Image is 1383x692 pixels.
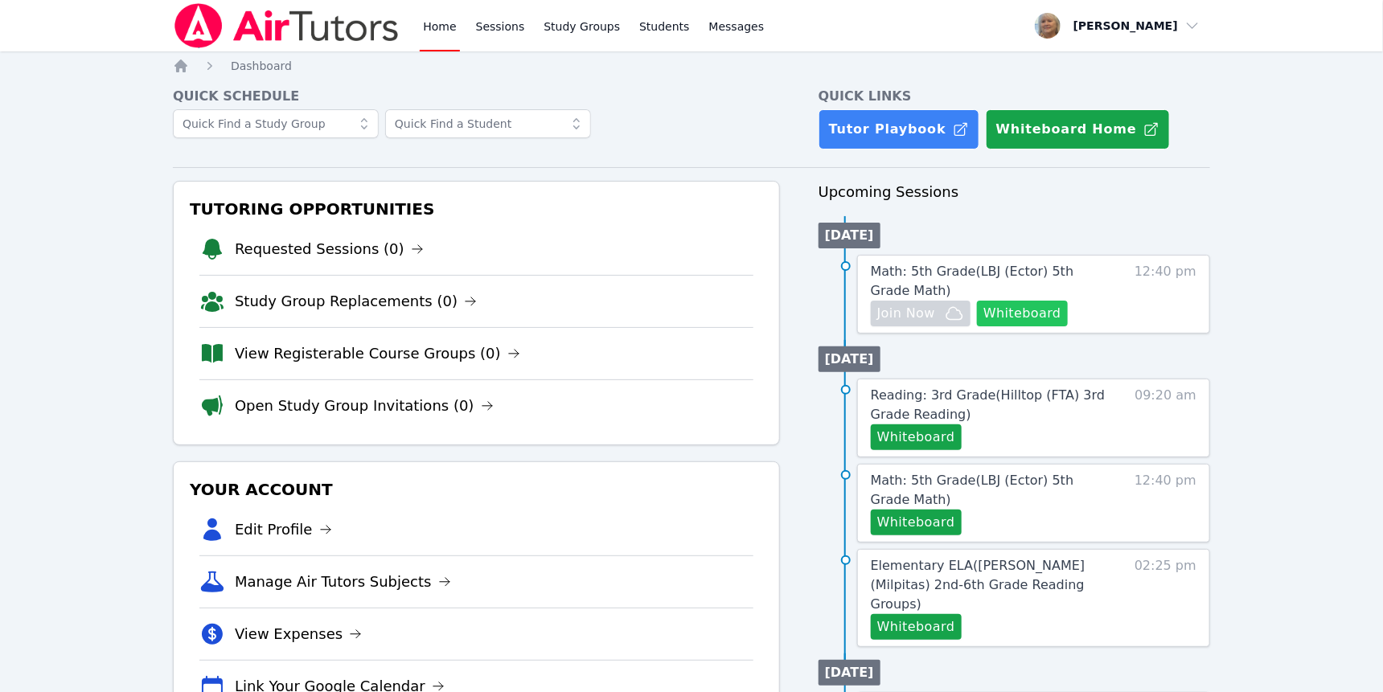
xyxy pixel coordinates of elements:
button: Whiteboard Home [986,109,1170,149]
h3: Tutoring Opportunities [187,194,766,223]
h3: Your Account [187,475,766,504]
h4: Quick Links [819,87,1210,106]
button: Whiteboard [871,614,962,640]
li: [DATE] [819,223,880,248]
span: Dashboard [231,59,292,72]
button: Whiteboard [977,301,1068,326]
span: Elementary ELA ( [PERSON_NAME] (Milpitas) 2nd-6th Grade Reading Groups ) [871,558,1085,612]
span: Reading: 3rd Grade ( Hilltop (FTA) 3rd Grade Reading ) [871,387,1105,422]
span: Join Now [877,304,935,323]
a: Edit Profile [235,518,332,541]
button: Whiteboard [871,510,962,535]
h3: Upcoming Sessions [819,181,1210,203]
a: Study Group Replacements (0) [235,290,477,313]
span: 12:40 pm [1135,262,1196,326]
a: Tutor Playbook [819,109,979,149]
span: 02:25 pm [1135,556,1196,640]
span: 09:20 am [1135,386,1196,450]
a: Reading: 3rd Grade(Hilltop (FTA) 3rd Grade Reading) [871,386,1115,424]
a: Dashboard [231,58,292,74]
li: [DATE] [819,346,880,372]
a: View Registerable Course Groups (0) [235,342,520,365]
a: Open Study Group Invitations (0) [235,395,494,417]
span: Messages [709,18,765,35]
a: Math: 5th Grade(LBJ (Ector) 5th Grade Math) [871,471,1115,510]
span: Math: 5th Grade ( LBJ (Ector) 5th Grade Math ) [871,264,1074,298]
a: Elementary ELA([PERSON_NAME] (Milpitas) 2nd-6th Grade Reading Groups) [871,556,1115,614]
span: Math: 5th Grade ( LBJ (Ector) 5th Grade Math ) [871,473,1074,507]
button: Whiteboard [871,424,962,450]
button: Join Now [871,301,971,326]
a: View Expenses [235,623,362,645]
img: Air Tutors [173,3,400,48]
span: 12:40 pm [1135,471,1196,535]
input: Quick Find a Study Group [173,109,379,138]
a: Manage Air Tutors Subjects [235,571,451,593]
a: Math: 5th Grade(LBJ (Ector) 5th Grade Math) [871,262,1115,301]
input: Quick Find a Student [385,109,591,138]
nav: Breadcrumb [173,58,1210,74]
a: Requested Sessions (0) [235,238,424,260]
h4: Quick Schedule [173,87,780,106]
li: [DATE] [819,660,880,686]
